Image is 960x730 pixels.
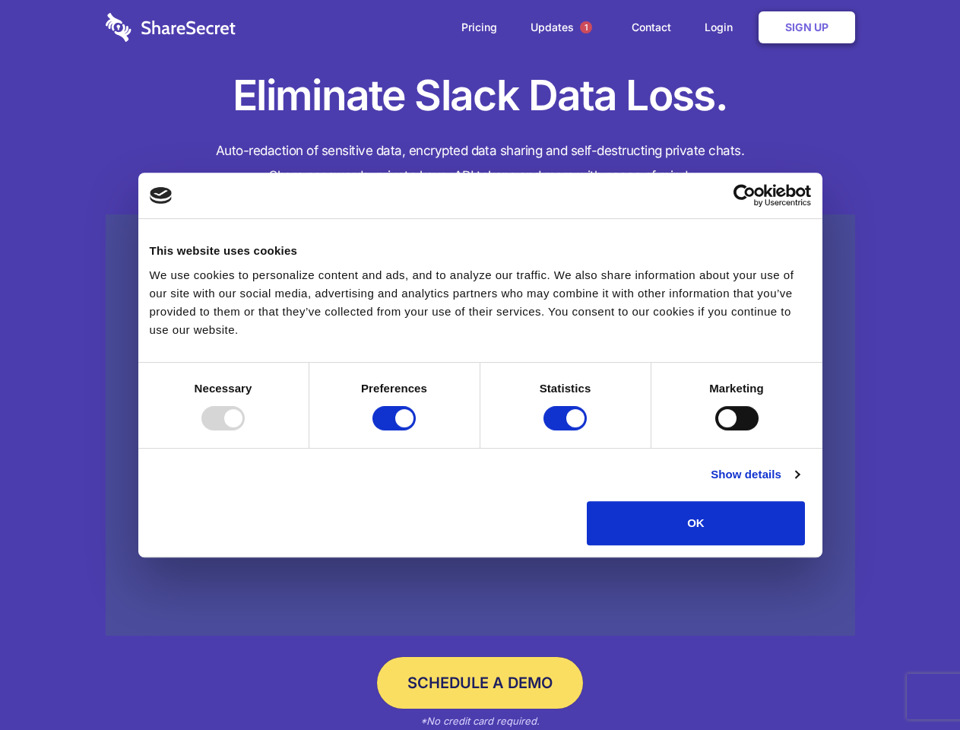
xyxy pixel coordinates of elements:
a: Pricing [446,4,512,51]
h4: Auto-redaction of sensitive data, encrypted data sharing and self-destructing private chats. Shar... [106,138,855,189]
a: Usercentrics Cookiebot - opens in a new window [678,184,811,207]
h1: Eliminate Slack Data Loss. [106,68,855,123]
a: Show details [711,465,799,484]
a: Sign Up [759,11,855,43]
div: We use cookies to personalize content and ads, and to analyze our traffic. We also share informat... [150,266,811,339]
img: logo [150,187,173,204]
strong: Necessary [195,382,252,395]
span: 1 [580,21,592,33]
em: *No credit card required. [420,715,540,727]
strong: Statistics [540,382,591,395]
strong: Preferences [361,382,427,395]
a: Contact [616,4,686,51]
button: OK [587,501,805,545]
a: Login [689,4,756,51]
strong: Marketing [709,382,764,395]
div: This website uses cookies [150,242,811,260]
a: Wistia video thumbnail [106,214,855,636]
img: logo-wordmark-white-trans-d4663122ce5f474addd5e946df7df03e33cb6a1c49d2221995e7729f52c070b2.svg [106,13,236,42]
a: Schedule a Demo [377,657,583,709]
